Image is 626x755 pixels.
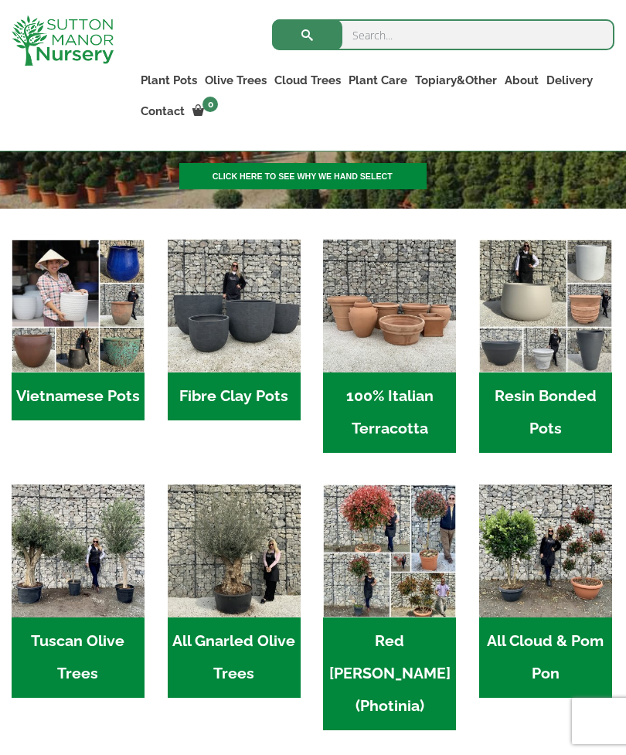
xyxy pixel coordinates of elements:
a: About [501,70,543,91]
a: Visit product category All Gnarled Olive Trees [168,485,301,698]
img: Home - 1B137C32 8D99 4B1A AA2F 25D5E514E47D 1 105 c [323,240,456,372]
h2: Tuscan Olive Trees [12,617,145,698]
a: Topiary&Other [411,70,501,91]
img: Home - 8194B7A3 2818 4562 B9DD 4EBD5DC21C71 1 105 c 1 [168,240,301,372]
a: Plant Pots [137,70,201,91]
a: Plant Care [345,70,411,91]
a: Visit product category 100% Italian Terracotta [323,240,456,453]
h2: Red [PERSON_NAME] (Photinia) [323,617,456,730]
h2: All Gnarled Olive Trees [168,617,301,698]
a: Visit product category Red Robin (Photinia) [323,485,456,730]
span: 0 [202,97,218,112]
img: Home - 6E921A5B 9E2F 4B13 AB99 4EF601C89C59 1 105 c [12,240,145,372]
a: Visit product category Fibre Clay Pots [168,240,301,420]
img: Home - F5A23A45 75B5 4929 8FB2 454246946332 [323,485,456,617]
input: Search... [272,19,614,50]
a: Visit product category Vietnamese Pots [12,240,145,420]
h2: Resin Bonded Pots [479,372,612,453]
h2: All Cloud & Pom Pon [479,617,612,698]
img: Home - A124EB98 0980 45A7 B835 C04B779F7765 [479,485,612,617]
img: Home - 67232D1B A461 444F B0F6 BDEDC2C7E10B 1 105 c [479,240,612,372]
a: 0 [189,100,223,122]
a: Cloud Trees [270,70,345,91]
img: Home - 7716AD77 15EA 4607 B135 B37375859F10 [12,485,145,617]
a: Visit product category All Cloud & Pom Pon [479,485,612,698]
a: Visit product category Tuscan Olive Trees [12,485,145,698]
h2: Vietnamese Pots [12,372,145,420]
h2: 100% Italian Terracotta [323,372,456,453]
a: Contact [137,100,189,122]
a: Olive Trees [201,70,270,91]
h2: Fibre Clay Pots [168,372,301,420]
a: Delivery [543,70,597,91]
a: Visit product category Resin Bonded Pots [479,240,612,453]
img: logo [12,15,114,66]
img: Home - 5833C5B7 31D0 4C3A 8E42 DB494A1738DB [168,485,301,617]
